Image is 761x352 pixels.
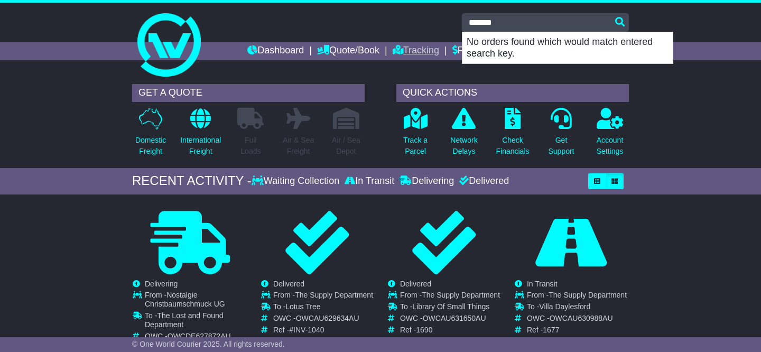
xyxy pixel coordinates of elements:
[527,314,627,326] td: OWC -
[403,135,428,157] p: Track a Parcel
[180,135,221,157] p: International Freight
[400,302,500,314] td: To -
[145,311,248,332] td: To -
[539,302,590,311] span: Villa Daylesford
[393,42,439,60] a: Tracking
[289,326,324,334] span: #INV-1040
[462,32,673,63] p: No orders found which would match entered search key.
[273,326,373,335] td: Ref -
[317,42,379,60] a: Quote/Book
[496,135,529,157] p: Check Financials
[145,291,248,311] td: From -
[145,311,224,329] span: The Lost and Found Department
[527,302,627,314] td: To -
[135,135,166,157] p: Domestic Freight
[180,107,221,163] a: InternationalFreight
[342,175,397,187] div: In Transit
[168,332,231,340] span: OWCDE627872AU
[416,326,432,334] span: 1690
[547,107,574,163] a: GetSupport
[597,135,624,157] p: Account Settings
[273,314,373,326] td: OWC -
[543,326,559,334] span: 1677
[495,107,530,163] a: CheckFinancials
[527,291,627,302] td: From -
[400,291,500,302] td: From -
[273,280,304,288] span: Delivered
[295,291,373,299] span: The Supply Department
[252,175,342,187] div: Waiting Collection
[132,340,285,348] span: © One World Courier 2025. All rights reserved.
[145,291,225,308] span: Nostalgie Christbaumschmuck UG
[400,280,431,288] span: Delivered
[296,314,359,322] span: OWCAU629634AU
[132,84,365,102] div: GET A QUOTE
[596,107,624,163] a: AccountSettings
[423,314,486,322] span: OWCAU631650AU
[396,84,629,102] div: QUICK ACTIONS
[397,175,457,187] div: Delivering
[132,173,252,189] div: RECENT ACTIVITY -
[283,135,314,157] p: Air & Sea Freight
[457,175,509,187] div: Delivered
[332,135,360,157] p: Air / Sea Depot
[273,302,373,314] td: To -
[247,42,304,60] a: Dashboard
[450,107,478,163] a: NetworkDelays
[400,314,500,326] td: OWC -
[527,326,627,335] td: Ref -
[550,314,613,322] span: OWCAU630988AU
[145,280,178,288] span: Delivering
[285,302,320,311] span: Lotus Tree
[549,291,627,299] span: The Supply Department
[400,326,500,335] td: Ref -
[422,291,500,299] span: The Supply Department
[452,42,500,60] a: Financials
[145,332,248,344] td: OWC -
[548,135,574,157] p: Get Support
[403,107,428,163] a: Track aParcel
[135,107,166,163] a: DomesticFreight
[527,280,558,288] span: In Transit
[450,135,477,157] p: Network Delays
[273,291,373,302] td: From -
[237,135,264,157] p: Full Loads
[412,302,489,311] span: Library Of Small Things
